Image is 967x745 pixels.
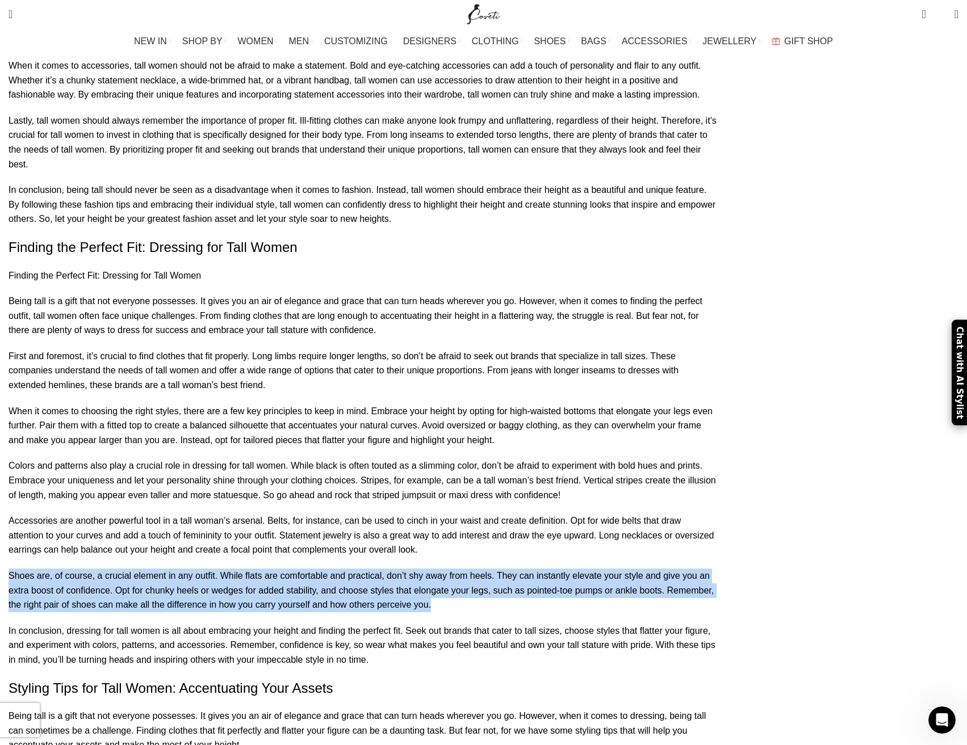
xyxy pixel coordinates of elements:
[238,30,278,53] a: WOMEN
[472,30,523,53] a: CLOTHING
[622,30,692,53] a: ACCESSORIES
[622,36,688,47] span: ACCESSORIES
[772,37,780,45] img: GiftBag
[9,183,717,226] p: In conclusion, being tall should never be seen as a disadvantage when it comes to fashion. Instea...
[534,30,570,53] a: SHOES
[472,36,519,47] span: CLOTHING
[324,30,392,53] a: CUSTOMIZING
[9,349,717,393] p: First and foremost, it’s crucial to find clothes that fit properly. Long limbs require longer len...
[784,36,833,47] span: GIFT SHOP
[702,30,760,53] a: JEWELLERY
[9,458,717,502] p: Colors and patterns also play a crucial role in dressing for tall women. While black is often tou...
[534,36,566,47] span: SHOES
[9,404,717,448] p: When it comes to choosing the right styles, there are a few key principles to keep in mind. Embra...
[581,36,606,47] span: BAGS
[9,679,717,698] h2: Styling Tips for Tall Women: Accentuating Your Assets
[9,294,717,338] p: Being tall is a gift that not everyone possesses. It gives you an air of elegance and grace that ...
[9,238,717,257] h2: Finding the Perfect Fit: Dressing for Tall Women
[403,30,461,53] a: DESIGNERS
[289,30,313,53] a: MEN
[935,3,946,26] div: My Wishlist
[9,624,717,667] p: In conclusion, dressing for tall women is all about embracing your height and finding the perfect...
[9,58,717,102] p: When it comes to accessories, tall women should not be afraid to make a statement. Bold and eye-c...
[9,268,717,283] p: Finding the Perfect Fit: Dressing for Tall Women
[772,30,833,53] a: GIFT SHOP
[324,36,388,47] span: CUSTOMIZING
[182,30,227,53] a: SHOP BY
[581,30,610,53] a: BAGS
[937,11,945,20] span: 0
[238,36,274,47] span: WOMEN
[3,3,18,26] a: Search
[923,6,931,14] span: 0
[9,569,717,612] p: Shoes are, of course, a crucial element in any outfit. While flats are comfortable and practical,...
[289,36,309,47] span: MEN
[916,3,931,26] a: 0
[702,36,756,47] span: JEWELLERY
[134,30,171,53] a: NEW IN
[464,9,503,18] a: Site logo
[403,36,457,47] span: DESIGNERS
[9,513,717,557] p: Accessories are another powerful tool in a tall woman’s arsenal. Belts, for instance, can be used...
[3,30,964,53] div: Main navigation
[9,113,717,171] p: Lastly, tall women should always remember the importance of proper fit. Ill-fitting clothes can m...
[182,36,223,47] span: SHOP BY
[134,36,167,47] span: NEW IN
[928,706,956,734] iframe: Intercom live chat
